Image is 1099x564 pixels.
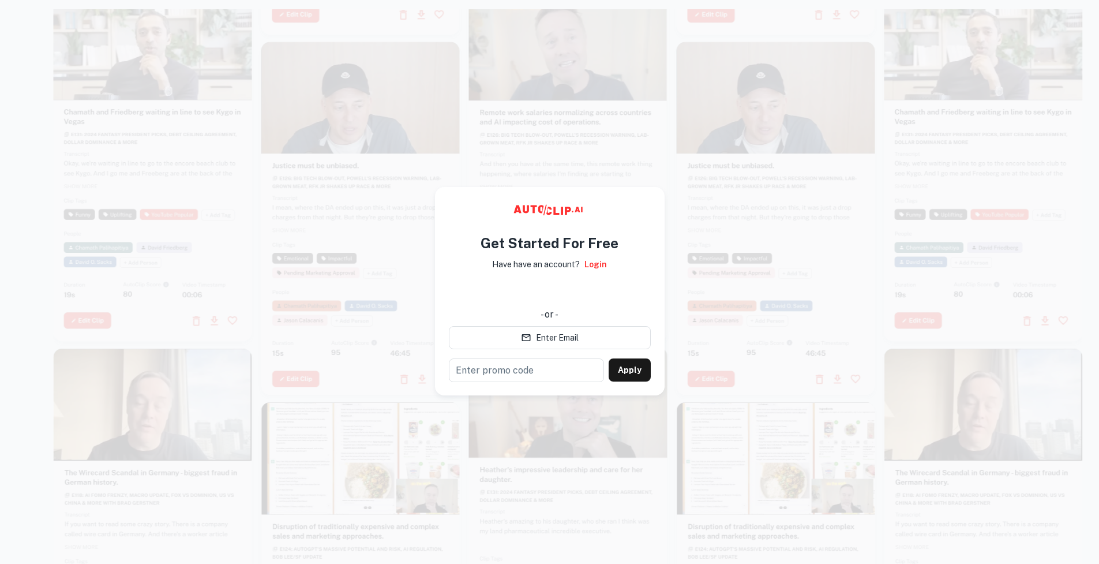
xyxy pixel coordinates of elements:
[481,233,618,253] h4: Get Started For Free
[492,258,580,271] p: Have have an account?
[449,326,651,349] button: Enter Email
[443,279,657,304] iframe: Sign in with Google Button
[449,308,651,322] div: - or -
[449,358,604,382] input: Enter promo code
[584,258,607,271] a: Login
[609,358,651,382] button: Apply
